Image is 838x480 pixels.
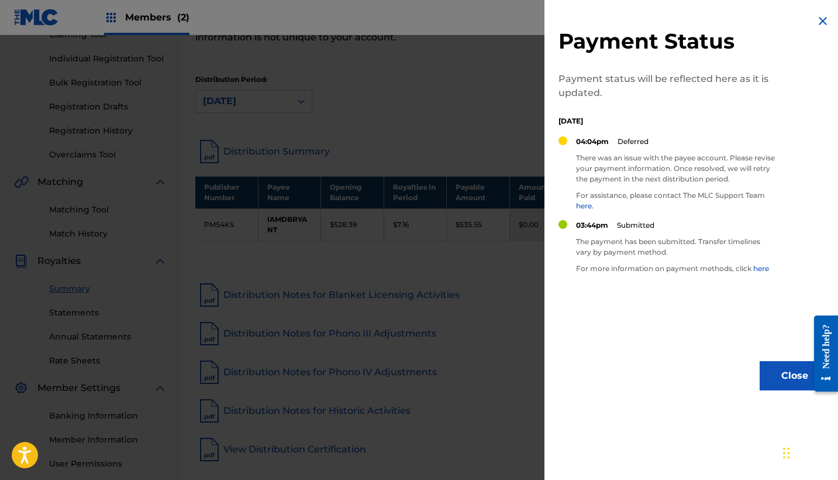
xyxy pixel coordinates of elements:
[617,220,654,231] p: Submitted
[753,264,769,273] a: here
[783,436,790,471] div: Drag
[618,136,649,147] p: Deferred
[576,236,775,258] p: The payment has been submitted. Transfer timelines vary by payment method.
[576,136,609,147] p: 04:04pm
[125,11,189,24] span: Members
[14,9,59,26] img: MLC Logo
[576,220,608,231] p: 03:44pm
[576,201,594,210] a: here.
[760,361,830,390] button: Close
[576,190,775,211] p: For assistance, please contact The MLC Support Team
[177,12,189,23] span: (2)
[558,116,775,126] p: [DATE]
[104,11,118,25] img: Top Rightsholders
[576,263,775,274] p: For more information on payment methods, click
[805,304,838,404] iframe: Resource Center
[558,28,775,54] h2: Payment Status
[558,72,775,100] p: Payment status will be reflected here as it is updated.
[780,424,838,480] iframe: Chat Widget
[576,153,775,184] p: There was an issue with the payee account. Please revise your payment information. Once resolved,...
